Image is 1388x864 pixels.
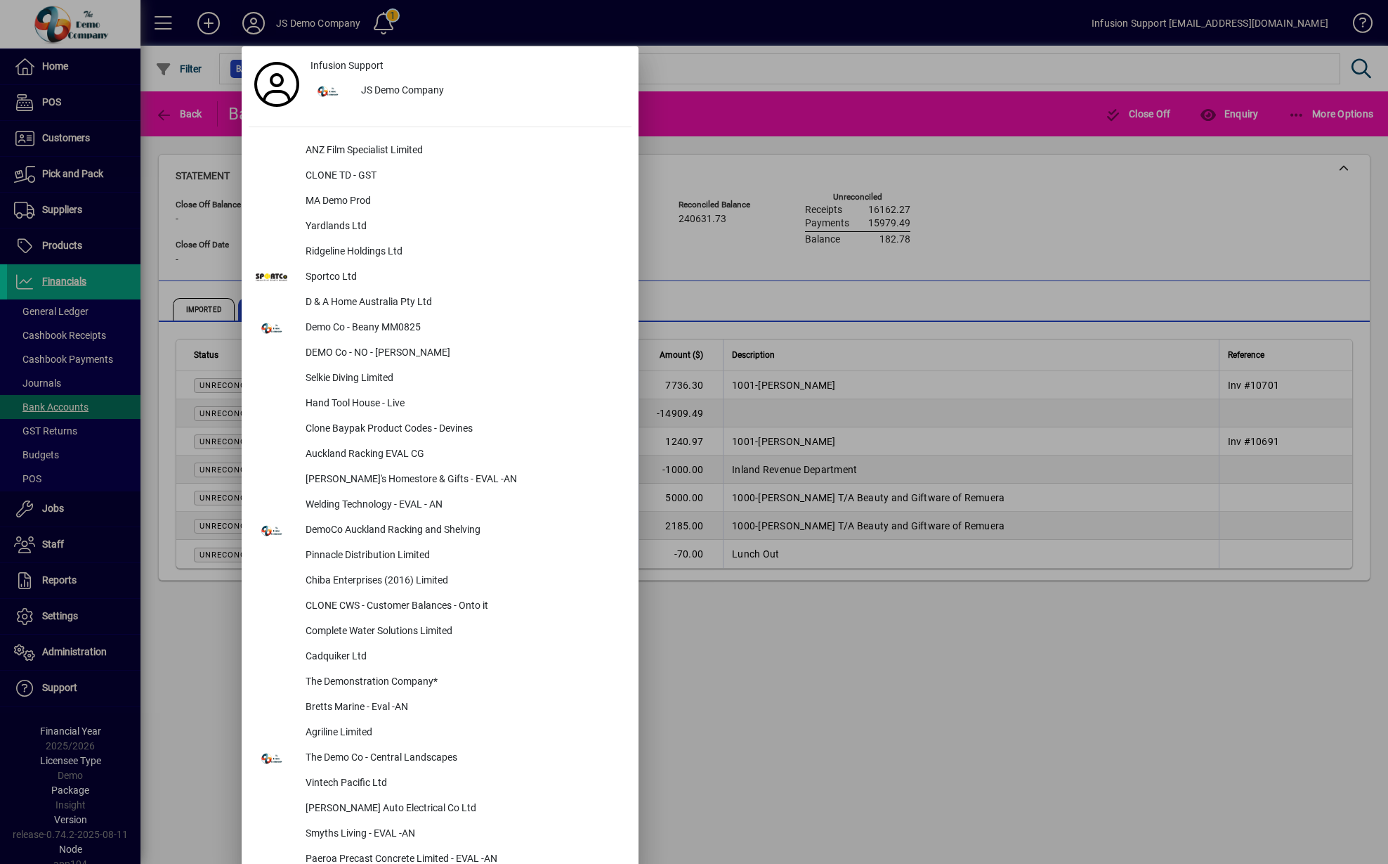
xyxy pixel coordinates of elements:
[249,645,631,670] button: Cadquiker Ltd
[294,670,631,695] div: The Demonstration Company*
[294,189,631,214] div: MA Demo Prod
[249,543,631,569] button: Pinnacle Distribution Limited
[305,53,631,79] a: Infusion Support
[249,569,631,594] button: Chiba Enterprises (2016) Limited
[249,442,631,468] button: Auckland Racking EVAL CG
[294,417,631,442] div: Clone Baypak Product Codes - Devines
[294,316,631,341] div: Demo Co - Beany MM0825
[350,79,631,104] div: JS Demo Company
[294,518,631,543] div: DemoCo Auckland Racking and Shelving
[249,746,631,771] button: The Demo Co - Central Landscapes
[294,442,631,468] div: Auckland Racking EVAL CG
[249,138,631,164] button: ANZ Film Specialist Limited
[249,468,631,493] button: [PERSON_NAME]'s Homestore & Gifts - EVAL -AN
[294,164,631,189] div: CLONE TD - GST
[294,240,631,265] div: Ridgeline Holdings Ltd
[294,645,631,670] div: Cadquiker Ltd
[294,822,631,847] div: Smyths Living - EVAL -AN
[249,797,631,822] button: [PERSON_NAME] Auto Electrical Co Ltd
[249,594,631,619] button: CLONE CWS - Customer Balances - Onto it
[249,164,631,189] button: CLONE TD - GST
[249,240,631,265] button: Ridgeline Holdings Ltd
[249,341,631,366] button: DEMO Co - NO - [PERSON_NAME]
[294,619,631,645] div: Complete Water Solutions Limited
[294,594,631,619] div: CLONE CWS - Customer Balances - Onto it
[249,366,631,392] button: Selkie Diving Limited
[294,771,631,797] div: Vintech Pacific Ltd
[294,138,631,164] div: ANZ Film Specialist Limited
[310,58,384,73] span: Infusion Support
[249,290,631,316] button: D & A Home Australia Pty Ltd
[249,771,631,797] button: Vintech Pacific Ltd
[294,695,631,721] div: Bretts Marine - Eval -AN
[249,619,631,645] button: Complete Water Solutions Limited
[249,72,305,97] a: Profile
[294,392,631,417] div: Hand Tool House - Live
[249,670,631,695] button: The Demonstration Company*
[249,417,631,442] button: Clone Baypak Product Codes - Devines
[294,543,631,569] div: Pinnacle Distribution Limited
[305,79,631,104] button: JS Demo Company
[294,468,631,493] div: [PERSON_NAME]'s Homestore & Gifts - EVAL -AN
[294,797,631,822] div: [PERSON_NAME] Auto Electrical Co Ltd
[294,493,631,518] div: Welding Technology - EVAL - AN
[294,569,631,594] div: Chiba Enterprises (2016) Limited
[294,290,631,316] div: D & A Home Australia Pty Ltd
[249,721,631,746] button: Agriline Limited
[294,341,631,366] div: DEMO Co - NO - [PERSON_NAME]
[294,746,631,771] div: The Demo Co - Central Landscapes
[249,822,631,847] button: Smyths Living - EVAL -AN
[249,189,631,214] button: MA Demo Prod
[294,721,631,746] div: Agriline Limited
[294,214,631,240] div: Yardlands Ltd
[294,366,631,392] div: Selkie Diving Limited
[249,316,631,341] button: Demo Co - Beany MM0825
[249,695,631,721] button: Bretts Marine - Eval -AN
[249,518,631,543] button: DemoCo Auckland Racking and Shelving
[249,265,631,290] button: Sportco Ltd
[249,493,631,518] button: Welding Technology - EVAL - AN
[294,265,631,290] div: Sportco Ltd
[249,214,631,240] button: Yardlands Ltd
[249,392,631,417] button: Hand Tool House - Live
